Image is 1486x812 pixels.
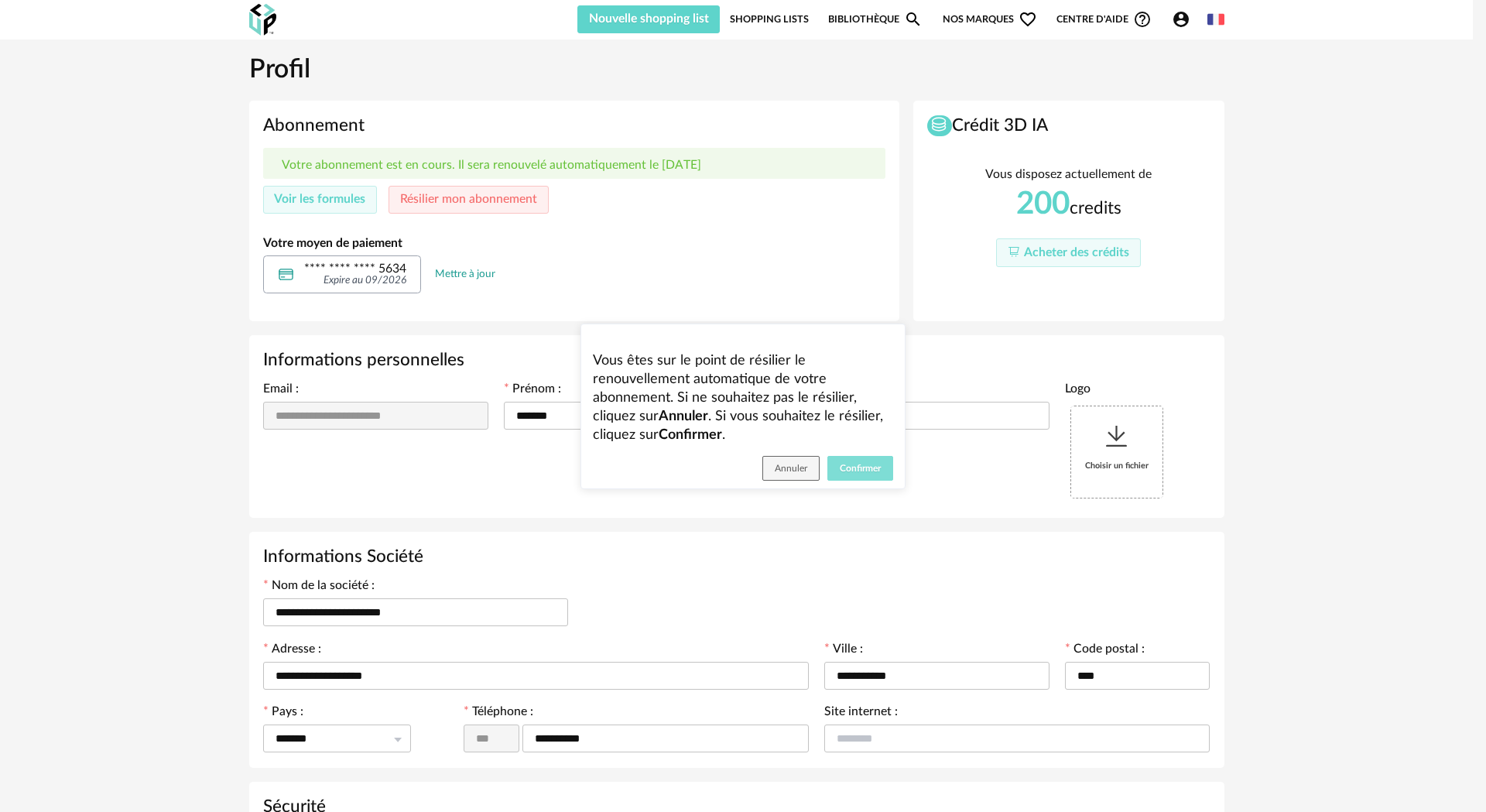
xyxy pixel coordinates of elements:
[762,456,820,481] button: Annuler
[659,409,708,423] b: Annuler
[827,456,893,481] button: Confirmer
[593,351,893,444] p: Vous êtes sur le point de résilier le renouvellement automatique de votre abonnement. Si ne souha...
[775,464,807,473] span: Annuler
[840,464,881,473] span: Confirmer
[659,428,722,442] b: Confirmer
